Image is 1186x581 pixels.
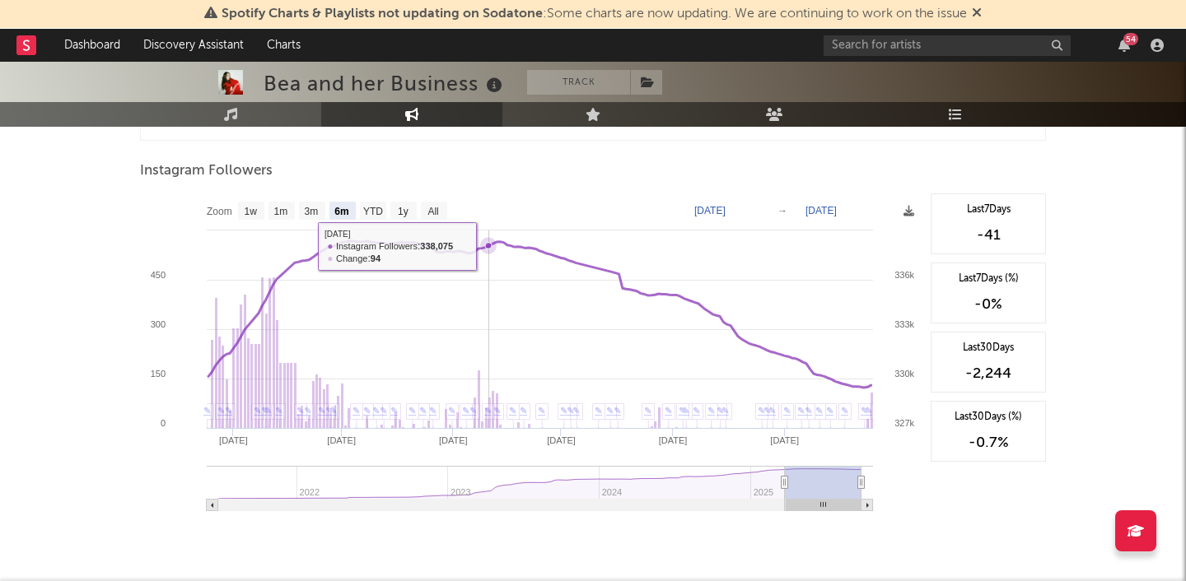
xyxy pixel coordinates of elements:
text: 150 [151,369,166,379]
span: Spotify Charts & Playlists not updating on Sodatone [222,7,543,21]
a: ✎ [409,406,416,416]
a: ✎ [797,406,805,416]
div: Bea and her Business [264,70,507,97]
text: [DATE] [219,435,248,445]
a: ✎ [826,406,833,416]
a: ✎ [448,406,455,416]
a: ✎ [783,406,791,416]
a: ✎ [865,406,872,416]
span: Dismiss [972,7,982,21]
button: 54 [1118,39,1130,52]
a: ✎ [509,406,516,416]
a: ✎ [484,406,492,416]
a: ✎ [261,406,268,416]
text: 327k [894,418,914,428]
a: ✎ [717,406,724,416]
text: [DATE] [659,435,688,445]
a: ✎ [567,406,574,416]
text: 1y [398,206,409,217]
a: ✎ [560,406,567,416]
a: ✎ [805,406,812,416]
a: ✎ [296,406,304,416]
a: ✎ [372,406,380,416]
text: 336k [894,270,914,280]
text: 330k [894,369,914,379]
text: [DATE] [694,205,726,216]
a: ✎ [614,406,621,416]
a: ✎ [679,406,686,416]
div: 54 [1123,33,1138,45]
a: ✎ [644,406,651,416]
text: 3m [305,206,319,217]
a: ✎ [363,406,371,416]
a: ✎ [380,406,387,416]
a: ✎ [861,406,868,416]
a: ✎ [275,406,282,416]
a: ✎ [841,406,848,416]
a: ✎ [353,406,360,416]
div: Last 30 Days (%) [940,410,1037,425]
a: ✎ [815,406,823,416]
a: ✎ [538,406,545,416]
input: Search for artists [824,35,1071,56]
text: [DATE] [327,435,356,445]
a: ✎ [390,406,398,416]
a: ✎ [217,406,225,416]
button: Track [527,70,630,95]
a: ✎ [329,406,337,416]
a: ✎ [707,406,715,416]
text: [DATE] [439,435,468,445]
text: 1w [245,206,258,217]
text: Zoom [207,206,232,217]
text: [DATE] [770,435,799,445]
a: ✎ [419,406,427,416]
span: : Some charts are now updating. We are continuing to work on the issue [222,7,967,21]
div: Last 30 Days [940,341,1037,356]
a: ✎ [595,406,602,416]
a: ✎ [520,406,527,416]
div: -0 % [940,295,1037,314]
div: -0.7 % [940,433,1037,453]
a: ✎ [325,406,333,416]
text: 333k [894,319,914,329]
text: 450 [151,270,166,280]
text: 1m [274,206,288,217]
text: All [427,206,438,217]
a: ✎ [429,406,437,416]
a: ✎ [606,406,614,416]
a: ✎ [693,406,700,416]
a: ✎ [768,406,776,416]
a: ✎ [469,406,477,416]
text: 0 [161,418,166,428]
text: 6m [334,206,348,217]
a: Discovery Assistant [132,29,255,62]
text: [DATE] [547,435,576,445]
text: YTD [363,206,383,217]
a: ✎ [758,406,765,416]
a: ✎ [462,406,469,416]
div: Last 7 Days (%) [940,272,1037,286]
a: ✎ [318,406,325,416]
a: ✎ [572,406,580,416]
a: ✎ [665,406,672,416]
a: ✎ [225,406,232,416]
a: Dashboard [53,29,132,62]
div: Last 7 Days [940,202,1037,217]
a: ✎ [763,406,771,416]
a: ✎ [304,406,311,416]
div: -41 [940,225,1037,245]
text: 300 [151,319,166,329]
text: [DATE] [805,205,837,216]
a: ✎ [721,406,729,416]
div: -2,244 [940,364,1037,383]
a: ✎ [254,406,261,416]
span: Instagram Followers [140,161,273,181]
a: ✎ [493,406,501,416]
a: ✎ [203,406,211,416]
a: Charts [255,29,312,62]
text: → [777,205,787,216]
